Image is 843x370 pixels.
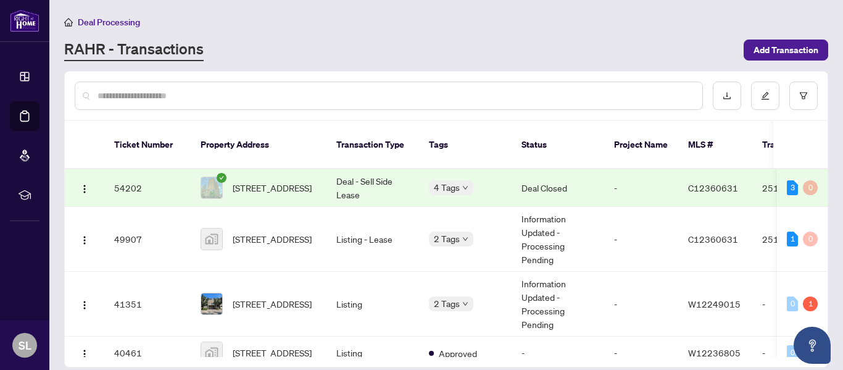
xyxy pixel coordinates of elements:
[434,180,460,195] span: 4 Tags
[326,207,419,272] td: Listing - Lease
[104,207,191,272] td: 49907
[713,82,741,110] button: download
[201,229,222,250] img: thumbnail-img
[789,82,818,110] button: filter
[78,17,140,28] span: Deal Processing
[419,121,512,169] th: Tags
[678,121,752,169] th: MLS #
[75,294,94,314] button: Logo
[233,181,312,195] span: [STREET_ADDRESS]
[201,177,222,198] img: thumbnail-img
[688,182,738,193] span: C12360631
[462,301,468,307] span: down
[233,232,312,246] span: [STREET_ADDRESS]
[604,169,678,207] td: -
[80,235,89,245] img: Logo
[787,345,798,360] div: 0
[326,337,419,369] td: Listing
[512,272,604,337] td: Information Updated - Processing Pending
[75,229,94,249] button: Logo
[512,121,604,169] th: Status
[688,233,738,245] span: C12360631
[799,91,808,100] span: filter
[688,347,741,358] span: W12236805
[104,121,191,169] th: Ticket Number
[439,347,477,360] span: Approved
[723,91,731,100] span: download
[104,272,191,337] td: 41351
[751,82,779,110] button: edit
[434,232,460,246] span: 2 Tags
[752,272,839,337] td: -
[80,184,89,194] img: Logo
[326,272,419,337] td: Listing
[462,185,468,191] span: down
[803,232,818,246] div: 0
[462,236,468,242] span: down
[803,180,818,195] div: 0
[803,296,818,311] div: 1
[688,298,741,309] span: W12249015
[326,169,419,207] td: Deal - Sell Side Lease
[75,178,94,198] button: Logo
[744,40,828,61] button: Add Transaction
[604,121,678,169] th: Project Name
[64,39,204,61] a: RAHR - Transactions
[512,207,604,272] td: Information Updated - Processing Pending
[201,293,222,314] img: thumbnail-img
[512,169,604,207] td: Deal Closed
[217,173,226,183] span: check-circle
[201,342,222,363] img: thumbnail-img
[604,272,678,337] td: -
[80,300,89,310] img: Logo
[604,207,678,272] td: -
[752,169,839,207] td: 2515187
[10,9,39,32] img: logo
[752,207,839,272] td: 2515187
[233,297,312,311] span: [STREET_ADDRESS]
[64,18,73,27] span: home
[104,337,191,369] td: 40461
[761,91,770,100] span: edit
[754,40,818,60] span: Add Transaction
[326,121,419,169] th: Transaction Type
[434,296,460,311] span: 2 Tags
[75,343,94,363] button: Logo
[787,180,798,195] div: 3
[787,296,798,311] div: 0
[752,121,839,169] th: Trade Number
[191,121,326,169] th: Property Address
[19,337,31,354] span: SL
[787,232,798,246] div: 1
[233,346,312,359] span: [STREET_ADDRESS]
[80,349,89,359] img: Logo
[512,337,604,369] td: -
[794,327,831,364] button: Open asap
[604,337,678,369] td: -
[752,337,839,369] td: -
[104,169,191,207] td: 54202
